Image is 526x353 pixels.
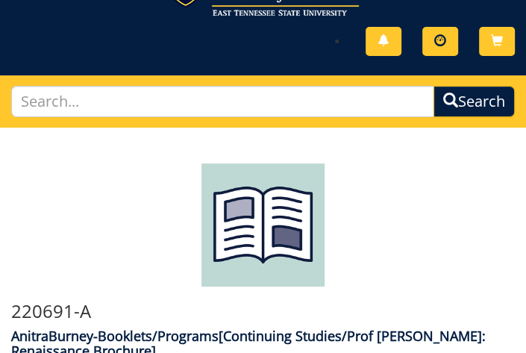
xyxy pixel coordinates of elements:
button: Search [433,86,515,118]
img: Product featured image [201,163,325,287]
h3: 220691-A [11,302,515,321]
input: Search... [11,86,434,118]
